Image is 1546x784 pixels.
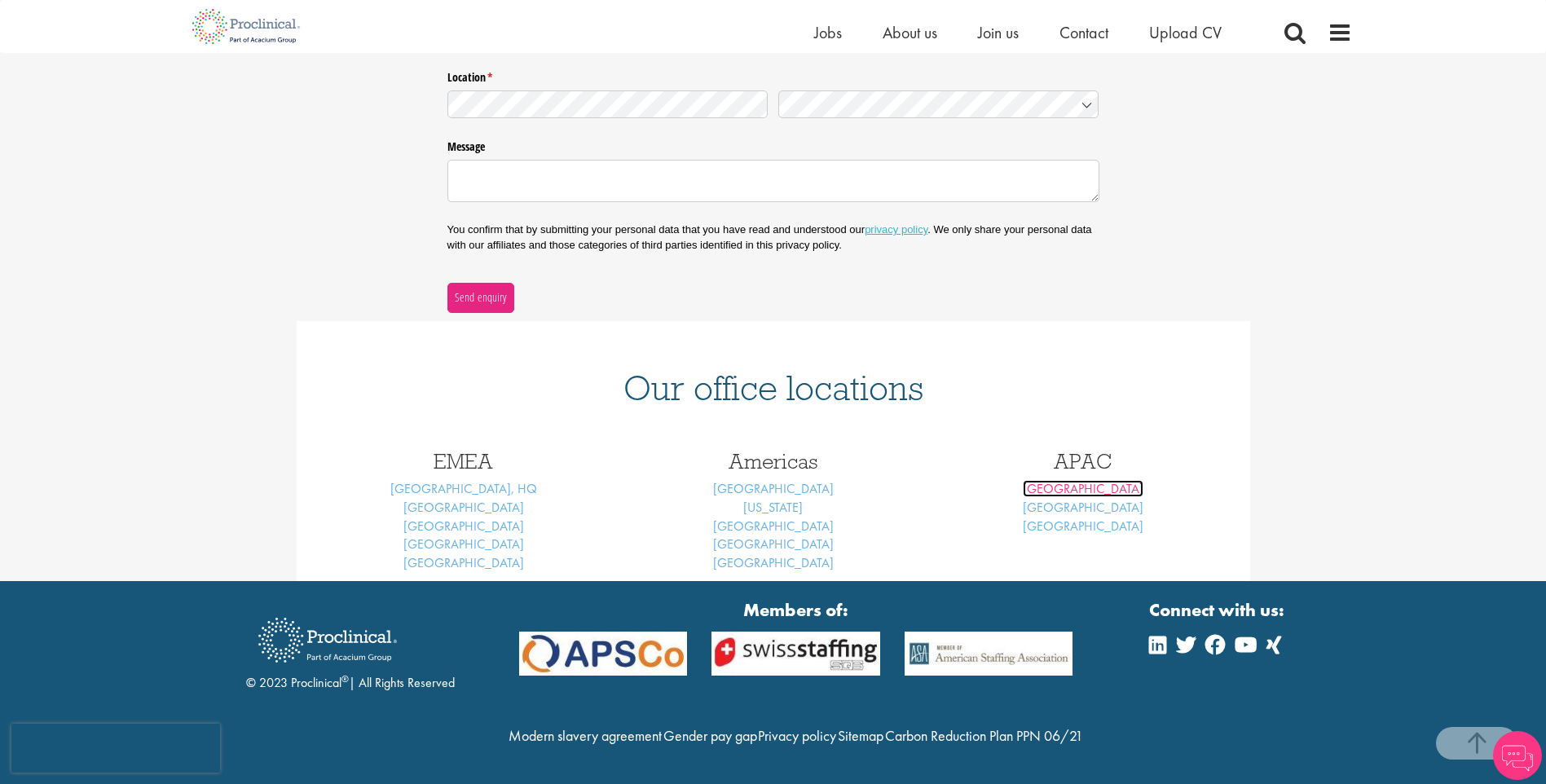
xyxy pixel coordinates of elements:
h3: APAC [940,451,1226,472]
strong: Members of: [519,597,1073,623]
a: [GEOGRAPHIC_DATA] [403,535,524,553]
a: Contact [1059,22,1108,43]
a: About us [883,22,937,43]
a: Modern slavery agreement [509,726,662,745]
a: Join us [978,22,1019,43]
a: [GEOGRAPHIC_DATA] [713,518,834,535]
p: You confirm that by submitting your personal data that you have read and understood our . We only... [447,222,1099,252]
a: [GEOGRAPHIC_DATA] [1023,480,1143,497]
a: [GEOGRAPHIC_DATA], HQ [390,480,537,497]
a: [GEOGRAPHIC_DATA] [403,499,524,516]
a: Gender pay gap [663,726,757,745]
iframe: reCAPTCHA [11,724,220,773]
a: [GEOGRAPHIC_DATA] [1023,499,1143,516]
strong: Connect with us: [1149,597,1288,623]
h3: EMEA [321,451,606,472]
h1: Our office locations [321,370,1226,406]
a: [GEOGRAPHIC_DATA] [403,554,524,571]
a: [GEOGRAPHIC_DATA] [713,480,834,497]
a: Jobs [814,22,842,43]
a: [GEOGRAPHIC_DATA] [1023,518,1143,535]
img: APSCo [699,632,892,676]
a: [GEOGRAPHIC_DATA] [713,535,834,553]
button: Send enquiry [447,283,514,312]
sup: ® [341,672,349,685]
img: Chatbot [1493,731,1542,780]
a: Carbon Reduction Plan PPN 06/21 [885,726,1083,745]
div: © 2023 Proclinical | All Rights Reserved [246,606,455,693]
a: privacy policy [865,223,927,236]
span: Send enquiry [454,288,507,306]
a: Upload CV [1149,22,1222,43]
img: APSCo [507,632,700,676]
input: Country [778,90,1099,119]
img: APSCo [892,632,1086,676]
input: State / Province / Region [447,90,769,119]
legend: Location [447,64,1099,86]
label: Message [447,134,1099,155]
a: [GEOGRAPHIC_DATA] [713,554,834,571]
a: Sitemap [838,726,883,745]
a: [GEOGRAPHIC_DATA] [403,518,524,535]
a: Privacy policy [758,726,836,745]
img: Proclinical Recruitment [246,606,409,674]
a: [US_STATE] [743,499,803,516]
h3: Americas [631,451,916,472]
